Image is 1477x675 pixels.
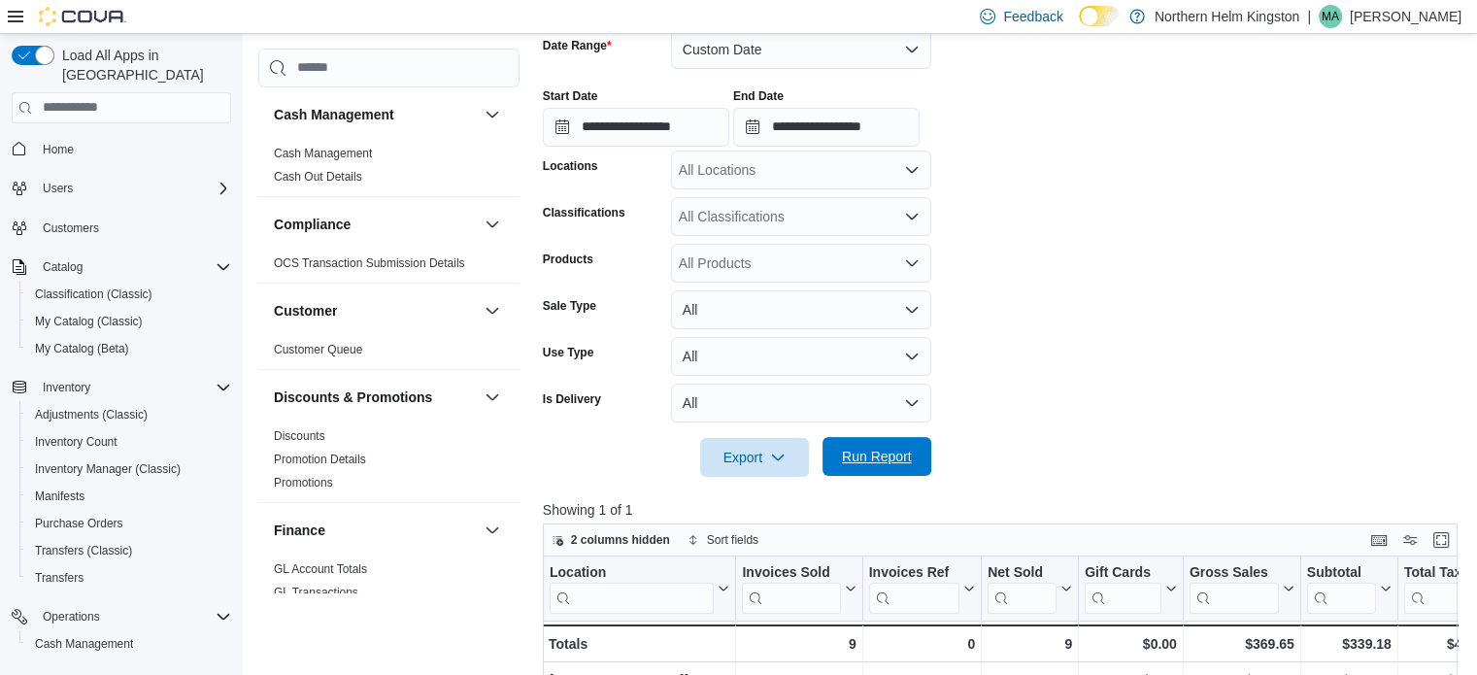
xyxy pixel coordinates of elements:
button: Purchase Orders [19,510,239,537]
button: Compliance [481,213,504,236]
span: Cash Out Details [274,169,362,185]
button: All [671,290,931,329]
button: Cash Management [274,105,477,124]
span: Transfers [35,570,84,586]
button: My Catalog (Classic) [19,308,239,335]
button: Open list of options [904,209,920,224]
span: My Catalog (Beta) [27,337,231,360]
span: Manifests [35,489,84,504]
span: Discounts [274,428,325,444]
div: Gift Card Sales [1085,563,1161,613]
h3: Finance [274,521,325,540]
label: Date Range [543,38,612,53]
p: | [1307,5,1311,28]
span: Customers [43,220,99,236]
h3: Discounts & Promotions [274,388,432,407]
span: Cash Management [35,636,133,652]
span: Inventory [35,376,231,399]
a: Customer Queue [274,343,362,356]
span: Transfers (Classic) [35,543,132,558]
span: Run Report [842,447,912,466]
button: Finance [274,521,477,540]
a: OCS Transaction Submission Details [274,256,465,270]
span: Transfers [27,566,231,590]
span: Operations [43,609,100,624]
button: Catalog [4,253,239,281]
span: Classification (Classic) [27,283,231,306]
label: Start Date [543,88,598,104]
button: Discounts & Promotions [481,386,504,409]
span: Users [43,181,73,196]
button: Invoices Ref [868,563,974,613]
span: Purchase Orders [27,512,231,535]
p: [PERSON_NAME] [1350,5,1461,28]
div: Invoices Sold [742,563,840,613]
span: Home [35,137,231,161]
button: Open list of options [904,255,920,271]
div: Location [550,563,714,582]
button: Adjustments (Classic) [19,401,239,428]
div: Compliance [258,252,520,283]
span: Promotions [274,475,333,490]
span: Inventory Count [27,430,231,454]
label: Locations [543,158,598,174]
span: Dark Mode [1079,26,1080,27]
a: Transfers (Classic) [27,539,140,562]
p: Northern Helm Kingston [1155,5,1299,28]
button: Gross Sales [1190,563,1294,613]
button: Display options [1398,528,1422,552]
div: Total Tax [1404,563,1473,582]
button: Transfers (Classic) [19,537,239,564]
span: Transfers (Classic) [27,539,231,562]
span: Catalog [35,255,231,279]
button: Discounts & Promotions [274,388,477,407]
span: Inventory Count [35,434,117,450]
div: Invoices Sold [742,563,840,582]
span: Customer Queue [274,342,362,357]
a: Promotion Details [274,453,366,466]
a: Inventory Manager (Classic) [27,457,188,481]
button: All [671,337,931,376]
button: Enter fullscreen [1429,528,1453,552]
button: Compliance [274,215,477,234]
span: Adjustments (Classic) [27,403,231,426]
button: Finance [481,519,504,542]
div: 9 [988,632,1072,656]
a: My Catalog (Classic) [27,310,151,333]
button: Subtotal [1307,563,1392,613]
div: Finance [258,557,520,612]
span: My Catalog (Beta) [35,341,129,356]
div: 0 [868,632,974,656]
span: Cash Management [274,146,372,161]
div: Mike Allan [1319,5,1342,28]
img: Cova [39,7,126,26]
span: Adjustments (Classic) [35,407,148,422]
button: Operations [4,603,239,630]
div: Gift Cards [1085,563,1161,582]
a: Customers [35,217,107,240]
span: Feedback [1003,7,1062,26]
button: 2 columns hidden [544,528,678,552]
button: Sort fields [680,528,766,552]
button: Net Sold [988,563,1072,613]
a: Discounts [274,429,325,443]
span: Inventory Manager (Classic) [27,457,231,481]
span: Cash Management [27,632,231,656]
span: My Catalog (Classic) [35,314,143,329]
div: Subtotal [1307,563,1376,613]
label: Use Type [543,345,593,360]
span: Inventory Manager (Classic) [35,461,181,477]
div: Invoices Ref [868,563,958,613]
span: Customers [35,216,231,240]
span: 2 columns hidden [571,532,670,548]
span: GL Account Totals [274,561,367,577]
span: OCS Transaction Submission Details [274,255,465,271]
button: Gift Cards [1085,563,1177,613]
a: Home [35,138,82,161]
div: Customer [258,338,520,369]
button: Catalog [35,255,90,279]
a: Promotions [274,476,333,489]
p: Showing 1 of 1 [543,500,1467,520]
label: Classifications [543,205,625,220]
a: Transfers [27,566,91,590]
